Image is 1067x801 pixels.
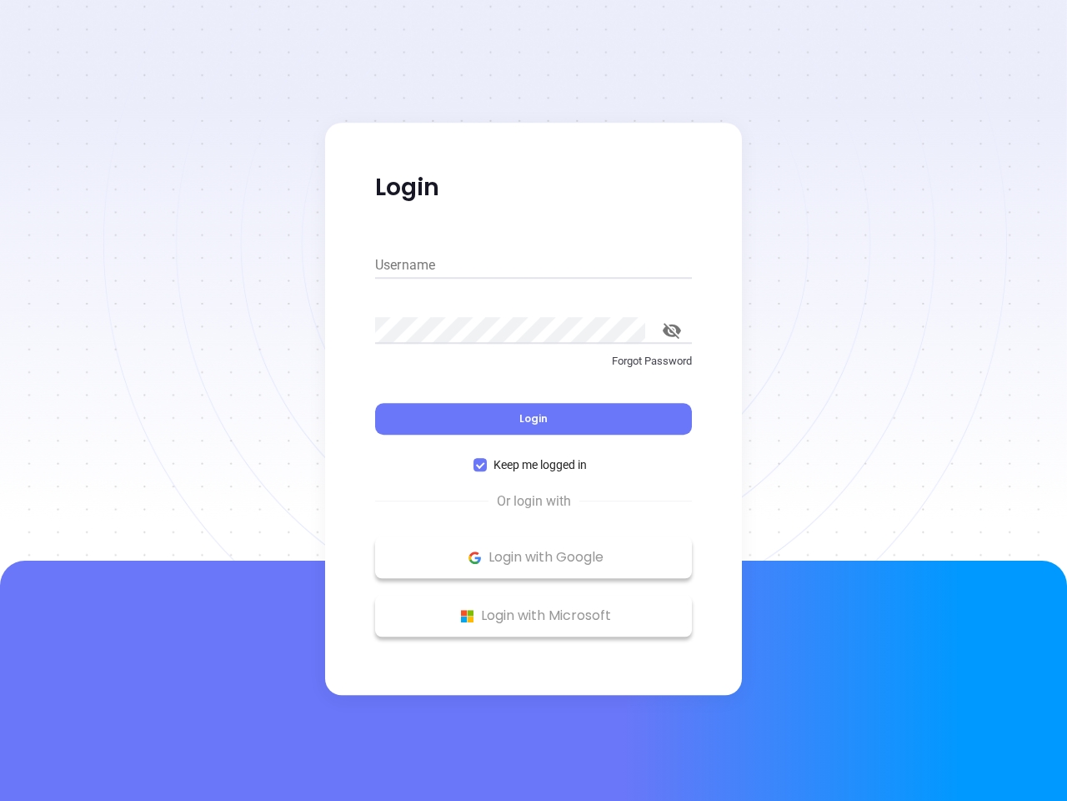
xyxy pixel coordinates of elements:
button: toggle password visibility [652,310,692,350]
button: Login [375,403,692,435]
span: Login [519,411,548,426]
p: Forgot Password [375,353,692,370]
button: Microsoft Logo Login with Microsoft [375,595,692,637]
button: Google Logo Login with Google [375,537,692,578]
span: Or login with [488,491,579,511]
p: Login [375,173,692,203]
p: Login with Google [383,545,684,570]
img: Google Logo [464,547,485,568]
span: Keep me logged in [487,456,594,474]
a: Forgot Password [375,353,692,383]
img: Microsoft Logo [457,606,478,627]
p: Login with Microsoft [383,603,684,628]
